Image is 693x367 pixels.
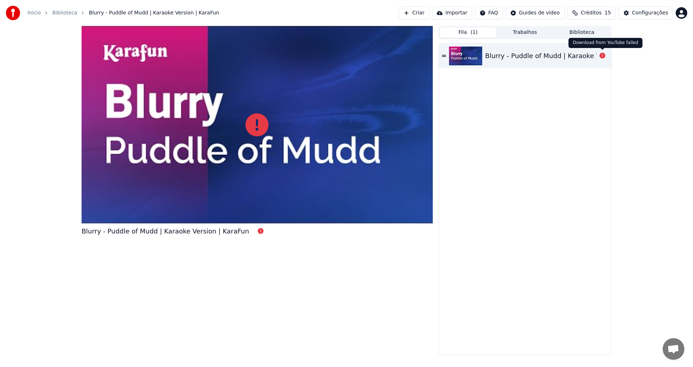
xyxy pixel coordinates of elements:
[6,6,20,20] img: youka
[619,6,673,19] button: Configurações
[663,338,684,360] a: Bate-papo aberto
[581,9,602,17] span: Créditos
[568,38,642,48] div: Download from YouTube failed
[432,6,472,19] button: Importar
[27,9,41,17] a: Início
[485,51,653,61] div: Blurry - Puddle of Mudd | Karaoke Version | KaraFun
[632,9,668,17] div: Configurações
[567,6,616,19] button: Créditos15
[506,6,565,19] button: Guides de vídeo
[475,6,503,19] button: FAQ
[497,27,554,38] button: Trabalhos
[399,6,429,19] button: Criar
[27,9,219,17] nav: breadcrumb
[82,226,249,236] div: Blurry - Puddle of Mudd | Karaoke Version | KaraFun
[553,27,610,38] button: Biblioteca
[470,29,478,36] span: ( 1 )
[605,9,611,17] span: 15
[440,27,497,38] button: Fila
[89,9,219,17] span: Blurry - Puddle of Mudd | Karaoke Version | KaraFun
[52,9,77,17] a: Biblioteca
